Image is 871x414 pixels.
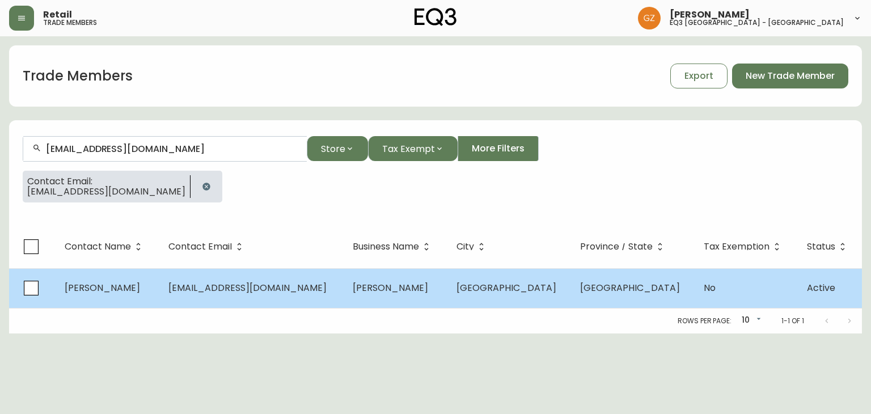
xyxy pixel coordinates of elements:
span: [EMAIL_ADDRESS][DOMAIN_NAME] [168,281,327,294]
button: Tax Exempt [368,136,458,161]
span: City [456,242,489,252]
span: [GEOGRAPHIC_DATA] [580,281,680,294]
button: New Trade Member [732,64,848,88]
span: Contact Email [168,243,232,250]
input: Search [46,143,298,154]
span: [PERSON_NAME] [353,281,428,294]
button: Store [307,136,368,161]
span: New Trade Member [746,70,835,82]
span: Retail [43,10,72,19]
span: City [456,243,474,250]
button: Export [670,64,728,88]
h5: trade members [43,19,97,26]
img: 78875dbee59462ec7ba26e296000f7de [638,7,661,29]
h1: Trade Members [23,66,133,86]
span: Status [807,243,835,250]
span: Status [807,242,850,252]
span: Tax Exempt [382,142,435,156]
span: Contact Name [65,242,146,252]
span: Province / State [580,243,653,250]
div: 10 [736,311,763,330]
span: More Filters [472,142,525,155]
span: Contact Email: [27,176,185,187]
span: Business Name [353,242,434,252]
span: Business Name [353,243,419,250]
span: Tax Exemption [704,243,769,250]
span: Tax Exemption [704,242,784,252]
span: [PERSON_NAME] [670,10,750,19]
span: [PERSON_NAME] [65,281,140,294]
span: Export [684,70,713,82]
span: No [704,281,716,294]
span: Province / State [580,242,667,252]
span: [EMAIL_ADDRESS][DOMAIN_NAME] [27,187,185,197]
h5: eq3 [GEOGRAPHIC_DATA] - [GEOGRAPHIC_DATA] [670,19,844,26]
span: Active [807,281,835,294]
span: Contact Email [168,242,247,252]
span: [GEOGRAPHIC_DATA] [456,281,556,294]
button: More Filters [458,136,539,161]
p: Rows per page: [678,316,732,326]
img: logo [415,8,456,26]
span: Contact Name [65,243,131,250]
p: 1-1 of 1 [781,316,804,326]
span: Store [321,142,345,156]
